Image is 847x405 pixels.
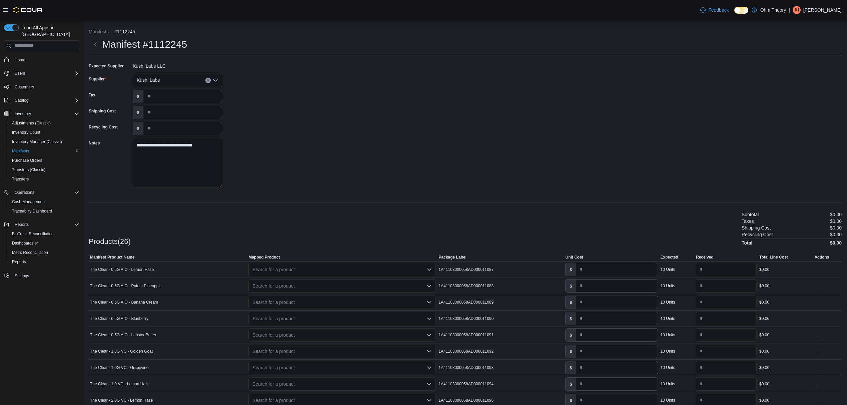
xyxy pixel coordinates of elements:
[12,56,28,64] a: Home
[133,106,143,119] label: $
[90,349,153,354] span: The Clear - 1.0G VC - Golden Goat
[789,6,790,14] p: |
[9,239,79,247] span: Dashboards
[9,119,79,127] span: Adjustments (Classic)
[427,283,432,289] button: Open list of options
[12,188,79,196] span: Operations
[7,248,82,257] button: Metrc Reconciliation
[9,230,79,238] span: BioTrack Reconciliation
[566,378,576,390] label: $
[90,398,153,403] span: The Clear - 2.0G VC - Lemon Haze
[830,212,842,217] p: $0.00
[661,267,675,272] div: 10 Units
[12,110,79,118] span: Inventory
[12,272,32,280] a: Settings
[734,7,748,14] input: Dark Mode
[9,249,79,257] span: Metrc Reconciliation
[12,209,52,214] span: Traceabilty Dashboard
[759,381,769,387] div: $0.00
[9,138,79,146] span: Inventory Manager (Classic)
[7,146,82,156] button: Manifests
[89,76,106,82] label: Supplier
[759,349,769,354] div: $0.00
[7,174,82,184] button: Transfers
[90,332,156,338] span: The Clear - 0.5G AIO - Lobster Butter
[7,239,82,248] a: Dashboards
[7,165,82,174] button: Transfers (Classic)
[15,84,34,90] span: Customers
[12,271,79,280] span: Settings
[9,258,29,266] a: Reports
[9,175,79,183] span: Transfers
[137,76,160,84] span: Kushi Labs
[566,296,576,309] label: $
[830,240,842,246] h4: $0.00
[15,98,28,103] span: Catalog
[90,300,158,305] span: The Clear - 0.5G AIO - Banana Cream
[9,119,53,127] a: Adjustments (Classic)
[1,109,82,118] button: Inventory
[4,52,79,298] nav: Complex example
[15,71,25,76] span: Users
[90,255,134,260] span: Manifest Product Name
[1,69,82,78] button: Users
[7,207,82,216] button: Traceabilty Dashboard
[12,83,37,91] a: Customers
[9,239,41,247] a: Dashboards
[9,138,65,146] a: Inventory Manager (Classic)
[9,156,79,164] span: Purchase Orders
[7,156,82,165] button: Purchase Orders
[12,231,54,237] span: BioTrack Reconciliation
[12,69,79,77] span: Users
[439,283,494,289] span: 1A41103000058AD000011088
[9,128,43,136] a: Inventory Count
[133,122,143,135] label: $
[12,158,42,163] span: Purchase Orders
[89,29,109,34] button: Manifests
[427,365,432,370] button: Open list of options
[1,82,82,92] button: Customers
[15,222,29,227] span: Reports
[102,38,187,51] h1: Manifest #1112245
[759,300,769,305] div: $0.00
[7,197,82,207] button: Cash Management
[708,7,729,13] span: Feedback
[566,345,576,358] label: $
[566,263,576,276] label: $
[12,120,51,126] span: Adjustments (Classic)
[439,365,494,370] span: 1A41103000058AD000011093
[19,24,79,38] span: Load All Apps in [GEOGRAPHIC_DATA]
[427,381,432,387] button: Open list of options
[9,258,79,266] span: Reports
[439,316,494,321] span: 1A41103000058AD000011090
[89,238,131,246] h3: Products(26)
[12,259,26,265] span: Reports
[742,225,771,231] h6: Shipping Cost
[427,267,432,272] button: Open list of options
[814,255,829,260] span: Actions
[9,156,45,164] a: Purchase Orders
[9,166,48,174] a: Transfers (Classic)
[12,83,79,91] span: Customers
[661,381,675,387] div: 10 Units
[661,349,675,354] div: 10 Units
[9,198,79,206] span: Cash Management
[742,232,773,237] h6: Recycling Cost
[565,255,583,260] span: Unit Cost
[1,188,82,197] button: Operations
[7,118,82,128] button: Adjustments (Classic)
[9,207,79,215] span: Traceabilty Dashboard
[12,110,34,118] button: Inventory
[566,329,576,341] label: $
[9,166,79,174] span: Transfers (Classic)
[1,96,82,105] button: Catalog
[15,111,31,116] span: Inventory
[9,128,79,136] span: Inventory Count
[89,108,116,114] label: Shipping Cost
[15,273,29,279] span: Settings
[1,271,82,280] button: Settings
[427,349,432,354] button: Open list of options
[661,398,675,403] div: 10 Units
[12,199,46,205] span: Cash Management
